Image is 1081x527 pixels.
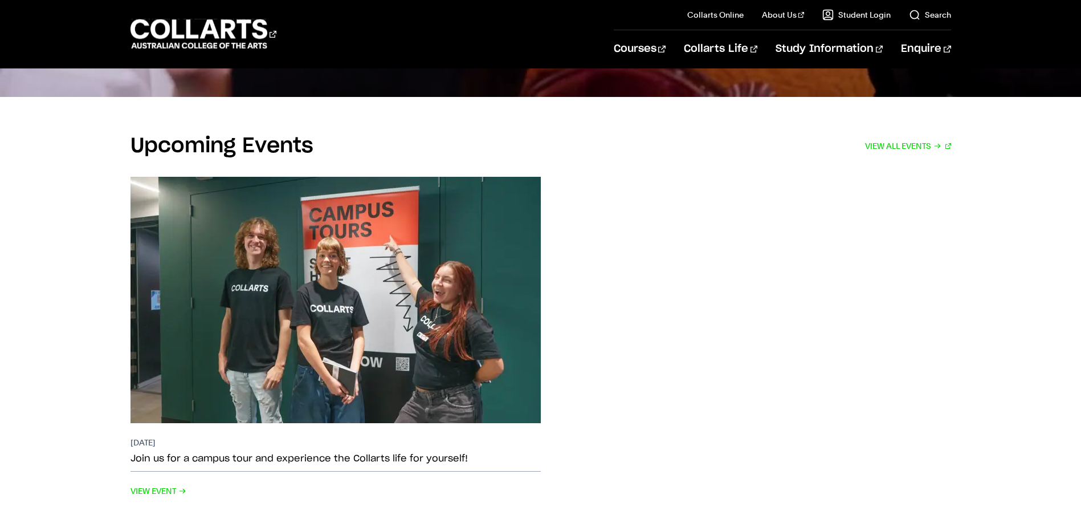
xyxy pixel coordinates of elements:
[822,9,891,21] a: Student Login
[130,453,541,464] h2: Join us for a campus tour and experience the Collarts life for yourself!
[130,177,541,499] a: [DATE] Join us for a campus tour and experience the Collarts life for yourself! View Event
[684,30,757,68] a: Collarts Life
[865,138,951,154] a: VIEW ALL EVENTS
[776,30,883,68] a: Study Information
[909,9,951,21] a: Search
[901,30,951,68] a: Enquire
[687,9,744,21] a: Collarts Online
[130,133,313,159] h2: Upcoming Events
[130,483,186,499] span: View Event
[130,437,541,448] p: [DATE]
[614,30,666,68] a: Courses
[130,18,276,50] div: Go to homepage
[762,9,804,21] a: About Us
